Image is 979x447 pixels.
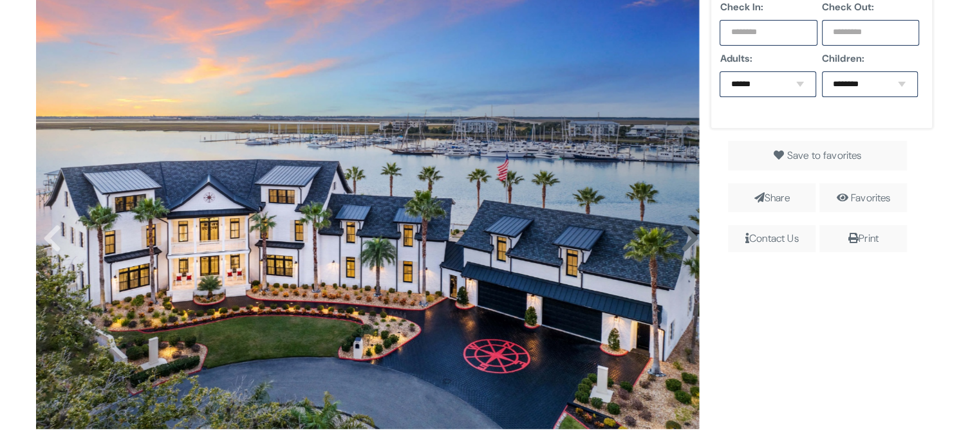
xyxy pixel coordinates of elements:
[720,51,817,66] label: Adults:
[728,225,816,252] span: Contact Us
[851,191,890,205] a: Favorites
[825,230,902,247] div: Print
[787,149,862,162] span: Save to favorites
[728,183,816,213] span: Share
[822,51,920,66] label: Children:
